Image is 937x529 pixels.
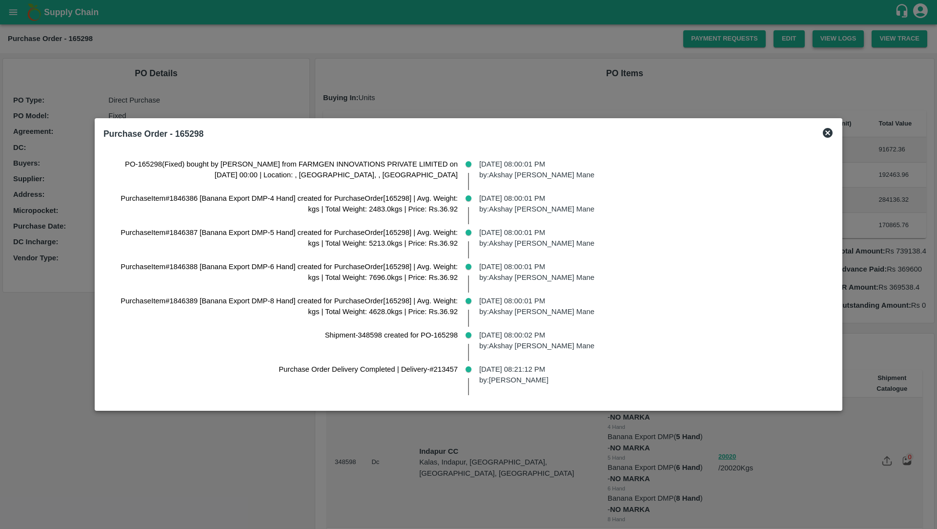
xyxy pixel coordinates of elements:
[479,296,826,317] p: [DATE] 08:00:01 PM by: Akshay [PERSON_NAME] Mane
[111,159,458,181] p: PO-165298(Fixed) bought by [PERSON_NAME] from FARMGEN INNOVATIONS PRIVATE LIMITED on [DATE] 00:00...
[111,296,458,317] p: PurchaseItem#1846389 [Banana Export DMP-8 Hand] created for PurchaseOrder[165298] | Avg. Weight: ...
[479,364,826,386] p: [DATE] 08:21:12 PM by: [PERSON_NAME]
[479,227,826,249] p: [DATE] 08:00:01 PM by: Akshay [PERSON_NAME] Mane
[479,193,826,215] p: [DATE] 08:00:01 PM by: Akshay [PERSON_NAME] Mane
[479,261,826,283] p: [DATE] 08:00:01 PM by: Akshay [PERSON_NAME] Mane
[111,227,458,249] p: PurchaseItem#1846387 [Banana Export DMP-5 Hand] created for PurchaseOrder[165298] | Avg. Weight: ...
[111,330,458,340] p: Shipment-348598 created for PO-165298
[103,129,204,139] b: Purchase Order - 165298
[479,159,826,181] p: [DATE] 08:00:01 PM by: Akshay [PERSON_NAME] Mane
[479,330,826,352] p: [DATE] 08:00:02 PM by: Akshay [PERSON_NAME] Mane
[111,193,458,215] p: PurchaseItem#1846386 [Banana Export DMP-4 Hand] created for PurchaseOrder[165298] | Avg. Weight: ...
[111,364,458,375] p: Purchase Order Delivery Completed | Delivery-#213457
[111,261,458,283] p: PurchaseItem#1846388 [Banana Export DMP-6 Hand] created for PurchaseOrder[165298] | Avg. Weight: ...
